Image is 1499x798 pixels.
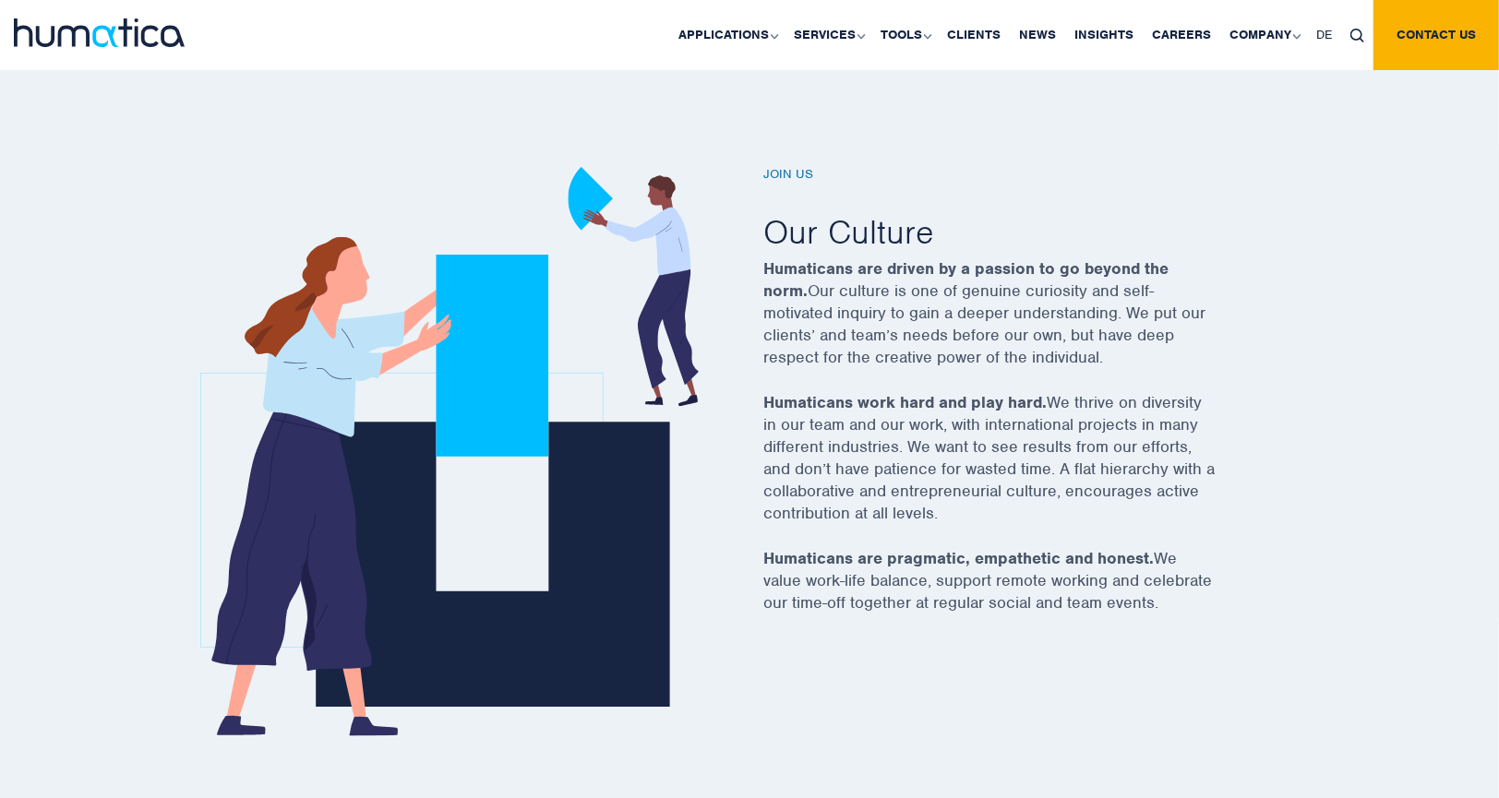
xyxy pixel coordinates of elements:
p: Our culture is one of genuine curiosity and self-motivated inquiry to gain a deeper understanding... [763,257,1262,391]
strong: Humaticans work hard and play hard. [763,392,1047,412]
strong: Humaticans are driven by a passion to go beyond the norm. [763,258,1169,301]
img: career_img2 [200,167,699,736]
p: We value work-life balance, support remote working and celebrate our time-off together at regular... [763,547,1262,637]
img: search_icon [1350,29,1364,42]
strong: Humaticans are pragmatic, empathetic and honest. [763,548,1154,568]
img: logo [14,18,185,47]
span: DE [1316,27,1332,42]
p: We thrive on diversity in our team and our work, with international projects in many different in... [763,391,1262,547]
h2: Our Culture [763,210,1262,253]
h6: Join us [763,167,1262,183]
